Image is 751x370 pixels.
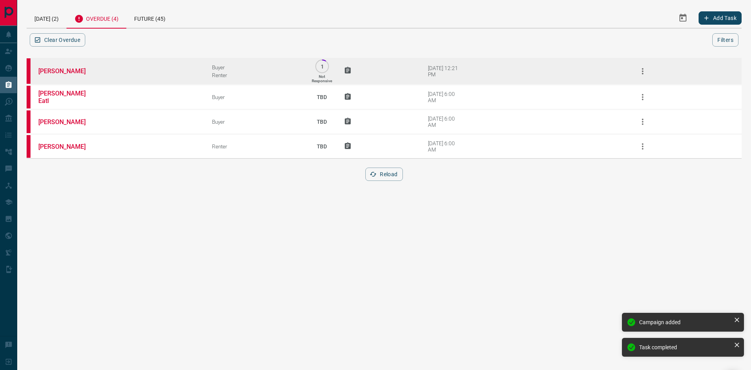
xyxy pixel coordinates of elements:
[212,72,300,78] div: Renter
[126,8,173,28] div: Future (45)
[27,135,31,158] div: property.ca
[38,90,97,105] a: [PERSON_NAME] Eatl
[38,118,97,126] a: [PERSON_NAME]
[699,11,742,25] button: Add Task
[428,140,461,153] div: [DATE] 6:00 AM
[27,110,31,133] div: property.ca
[312,87,332,108] p: TBD
[212,94,300,100] div: Buyer
[312,136,332,157] p: TBD
[428,91,461,103] div: [DATE] 6:00 AM
[38,67,97,75] a: [PERSON_NAME]
[639,319,731,325] div: Campaign added
[27,58,31,84] div: property.ca
[639,344,731,350] div: Task completed
[66,8,126,29] div: Overdue (4)
[312,111,332,132] p: TBD
[428,116,461,128] div: [DATE] 6:00 AM
[365,168,402,181] button: Reload
[30,33,85,47] button: Clear Overdue
[27,8,66,28] div: [DATE] (2)
[674,9,692,27] button: Select Date Range
[38,143,97,150] a: [PERSON_NAME]
[712,33,738,47] button: Filters
[212,143,300,150] div: Renter
[319,63,325,69] p: 1
[312,74,332,83] p: Not Responsive
[212,64,300,70] div: Buyer
[428,65,461,78] div: [DATE] 12:21 PM
[212,119,300,125] div: Buyer
[27,86,31,108] div: property.ca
